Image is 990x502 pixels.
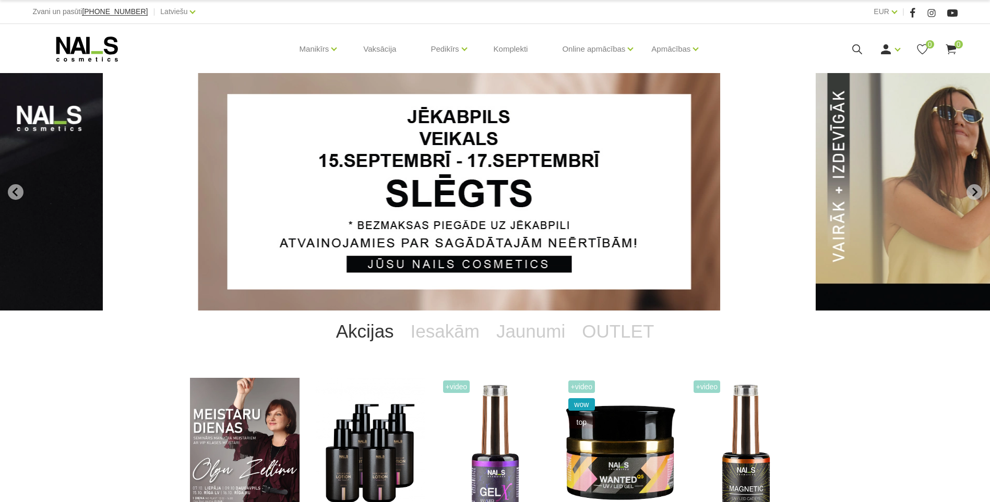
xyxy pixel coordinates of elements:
[874,5,889,18] a: EUR
[562,28,625,70] a: Online apmācības
[694,380,721,393] span: +Video
[916,43,929,56] a: 0
[967,184,982,200] button: Next slide
[568,398,595,411] span: wow
[32,5,148,18] div: Zvani un pasūti
[8,184,23,200] button: Go to last slide
[485,24,536,74] a: Komplekti
[355,24,404,74] a: Vaksācija
[902,5,904,18] span: |
[300,28,329,70] a: Manikīrs
[82,8,148,16] a: [PHONE_NUMBER]
[402,310,488,352] a: Iesakām
[926,40,934,49] span: 0
[568,380,595,393] span: +Video
[160,5,187,18] a: Latviešu
[568,416,595,428] span: top
[82,7,148,16] span: [PHONE_NUMBER]
[651,28,690,70] a: Apmācības
[443,380,470,393] span: +Video
[945,43,958,56] a: 0
[431,28,459,70] a: Pedikīrs
[955,40,963,49] span: 0
[198,73,792,310] li: 1 of 13
[574,310,662,352] a: OUTLET
[328,310,402,352] a: Akcijas
[153,5,155,18] span: |
[488,310,574,352] a: Jaunumi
